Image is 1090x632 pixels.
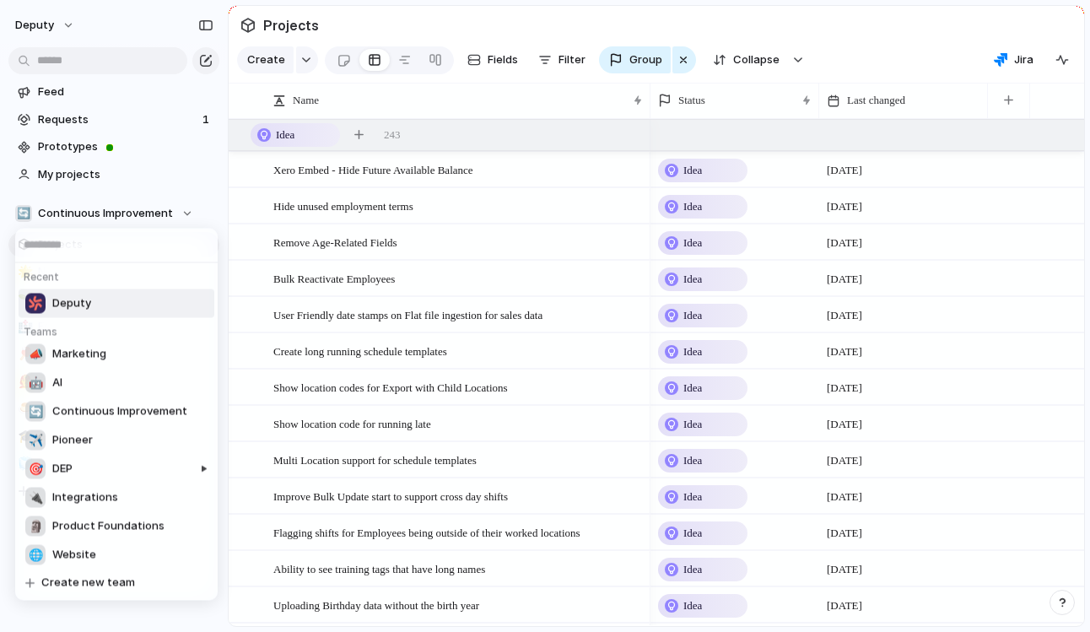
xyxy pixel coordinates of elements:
span: DEP [52,461,73,478]
h5: Teams [19,318,219,340]
div: 📣 [25,344,46,365]
span: Product Foundations [52,518,165,535]
span: Marketing [52,346,106,363]
span: Integrations [52,489,118,506]
div: 🔌 [25,488,46,508]
div: 🌐 [25,545,46,565]
span: Continuous Improvement [52,403,187,420]
span: Website [52,547,96,564]
div: 🤖 [25,373,46,393]
h5: Recent [19,263,219,285]
div: 🗿 [25,516,46,537]
span: Create new team [41,575,135,591]
span: Deputy [52,295,91,312]
span: Pioneer [52,432,93,449]
div: ✈️ [25,430,46,451]
span: AI [52,375,62,392]
div: 🔄 [25,402,46,422]
div: 🎯 [25,459,46,479]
